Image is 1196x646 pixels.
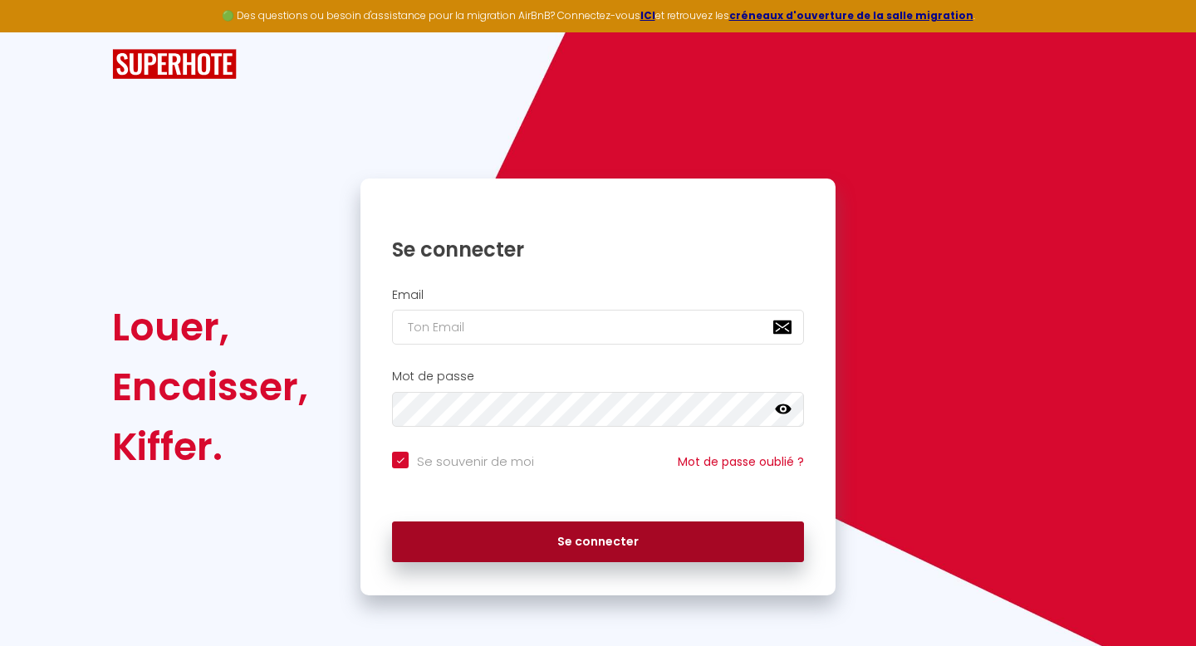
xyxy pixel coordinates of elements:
[392,288,804,302] h2: Email
[392,310,804,345] input: Ton Email
[678,453,804,470] a: Mot de passe oublié ?
[392,369,804,384] h2: Mot de passe
[392,521,804,563] button: Se connecter
[729,8,973,22] a: créneaux d'ouverture de la salle migration
[640,8,655,22] a: ICI
[112,49,237,80] img: SuperHote logo
[112,357,308,417] div: Encaisser,
[112,297,308,357] div: Louer,
[13,7,63,56] button: Ouvrir le widget de chat LiveChat
[112,417,308,477] div: Kiffer.
[392,237,804,262] h1: Se connecter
